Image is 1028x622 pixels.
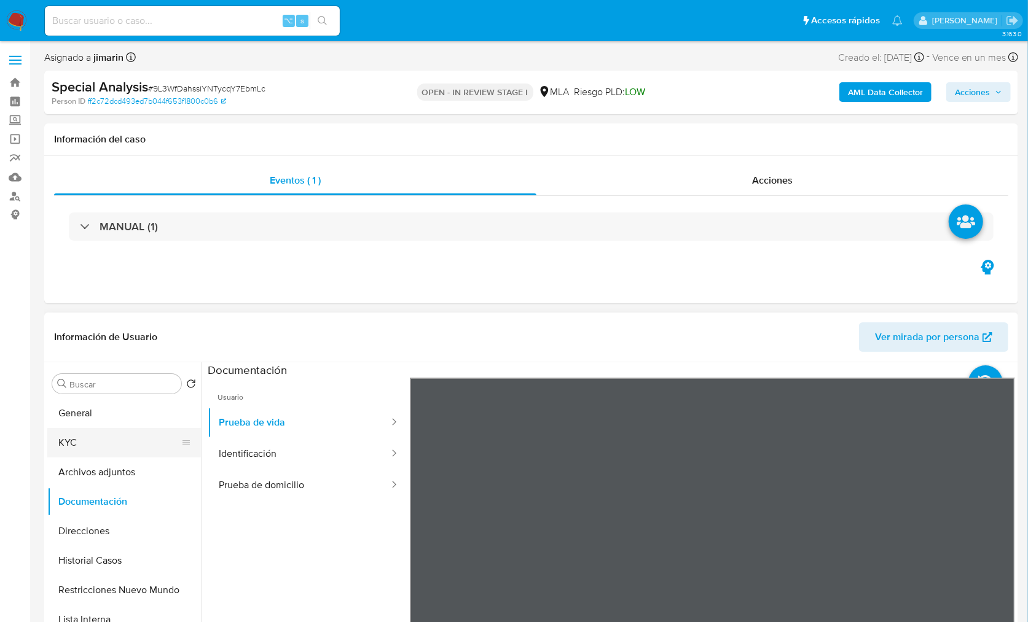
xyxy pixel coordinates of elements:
h1: Información de Usuario [54,331,157,343]
div: MLA [538,85,570,99]
h3: MANUAL (1) [100,220,158,233]
input: Buscar usuario o caso... [45,13,340,29]
button: Archivos adjuntos [47,457,201,487]
button: Volver al orden por defecto [186,379,196,392]
button: General [47,398,201,428]
button: Ver mirada por persona [859,322,1008,352]
button: Historial Casos [47,546,201,575]
button: Acciones [946,82,1011,102]
span: LOW [626,85,646,99]
input: Buscar [69,379,176,390]
span: Riesgo PLD: [575,85,646,99]
p: OPEN - IN REVIEW STAGE I [417,84,533,101]
a: Notificaciones [892,15,903,26]
button: Buscar [57,379,67,389]
span: Asignado a [44,51,124,64]
button: Restricciones Nuevo Mundo [47,575,201,605]
b: AML Data Collector [848,82,923,102]
span: Vence en un mes [932,51,1006,64]
button: search-icon [310,12,335,29]
button: Documentación [47,487,201,516]
span: Eventos ( 1 ) [270,173,321,187]
span: - [927,49,930,66]
span: # 9L3WfDahssiYNTycqY7EbmLc [148,82,265,95]
span: Ver mirada por persona [875,322,979,352]
button: Direcciones [47,516,201,546]
button: AML Data Collector [839,82,932,102]
h1: Información del caso [54,133,1008,146]
button: KYC [47,428,191,457]
span: Acciones [955,82,990,102]
div: MANUAL (1) [69,212,994,241]
b: Person ID [52,96,85,107]
span: Accesos rápidos [811,14,880,27]
b: Special Analysis [52,77,148,96]
div: Creado el: [DATE] [838,49,924,66]
a: Salir [1006,14,1019,27]
a: ff2c72dcd493ed7b044f653f1800c0b6 [88,96,226,107]
b: jimarin [91,50,124,64]
span: s [300,15,304,26]
span: ⌥ [284,15,293,26]
p: jian.marin@mercadolibre.com [932,15,1002,26]
span: Acciones [752,173,793,187]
